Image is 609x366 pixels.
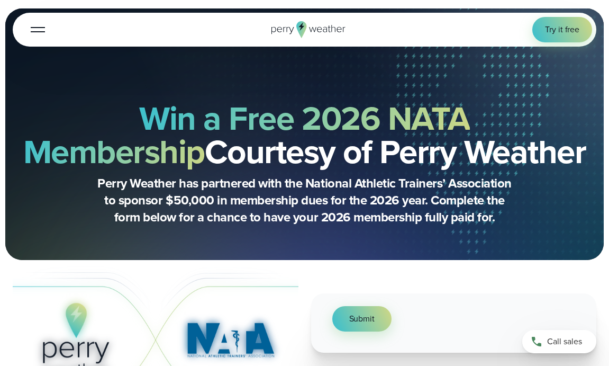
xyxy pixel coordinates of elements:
[532,17,592,42] a: Try it free
[522,330,596,353] a: Call sales
[23,93,470,177] strong: Win a Free 2026 NATA Membership
[332,306,392,332] button: Submit
[545,23,579,36] span: Try it free
[93,175,516,226] p: Perry Weather has partnered with the National Athletic Trainers’ Association to sponsor $50,000 i...
[13,102,596,169] h2: Courtesy of Perry Weather
[547,335,582,348] span: Call sales
[349,313,375,325] span: Submit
